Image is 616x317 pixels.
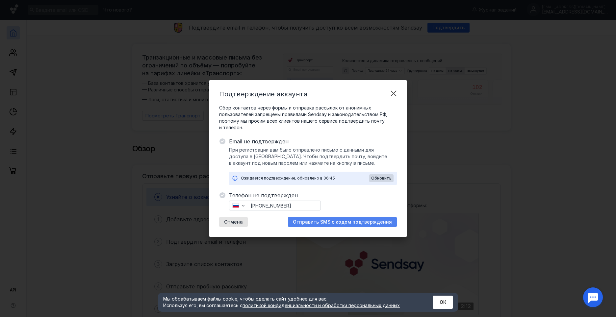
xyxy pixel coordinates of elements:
[229,137,397,145] span: Email не подтвержден
[288,217,397,227] button: Отправить SMS с кодом подтверждения
[243,303,400,308] a: политикой конфиденциальности и обработки персональных данных
[219,105,397,131] span: Сбор контактов через формы и отправка рассылок от анонимных пользователей запрещены правилами Sen...
[224,219,243,225] span: Отмена
[229,147,397,166] span: При регистрации вам было отправлено письмо с данными для доступа в [GEOGRAPHIC_DATA]. Чтобы подтв...
[219,217,248,227] button: Отмена
[229,191,397,199] span: Телефон не подтвержден
[433,296,453,309] button: ОК
[163,296,417,309] div: Мы обрабатываем файлы cookie, чтобы сделать сайт удобнее для вас. Используя его, вы соглашаетесь c
[241,175,369,182] div: Ожидается подтверждение, обновлено в 06:45
[293,219,392,225] span: Отправить SMS с кодом подтверждения
[219,90,307,98] span: Подтверждение аккаунта
[369,174,394,182] button: Обновить
[371,176,392,181] span: Обновить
